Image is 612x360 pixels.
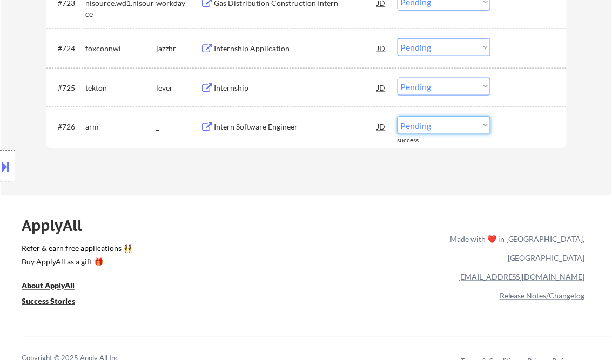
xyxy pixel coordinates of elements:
div: Internship Application [214,43,378,54]
u: Success Stories [22,297,75,306]
div: JD [376,117,387,136]
u: About ApplyAll [22,281,75,290]
div: jazzhr [157,43,201,54]
div: Internship [214,83,378,93]
div: JD [376,78,387,97]
div: JD [376,38,387,58]
a: About ApplyAll [22,280,90,294]
a: Release Notes/Changelog [500,291,585,301]
a: Success Stories [22,296,90,309]
div: foxconnwi [86,43,157,54]
div: Made with ❤️ in [GEOGRAPHIC_DATA], [GEOGRAPHIC_DATA] [446,230,585,268]
a: [EMAIL_ADDRESS][DOMAIN_NAME] [458,273,585,282]
div: Intern Software Engineer [214,121,378,132]
div: #724 [58,43,77,54]
div: success [398,136,441,145]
